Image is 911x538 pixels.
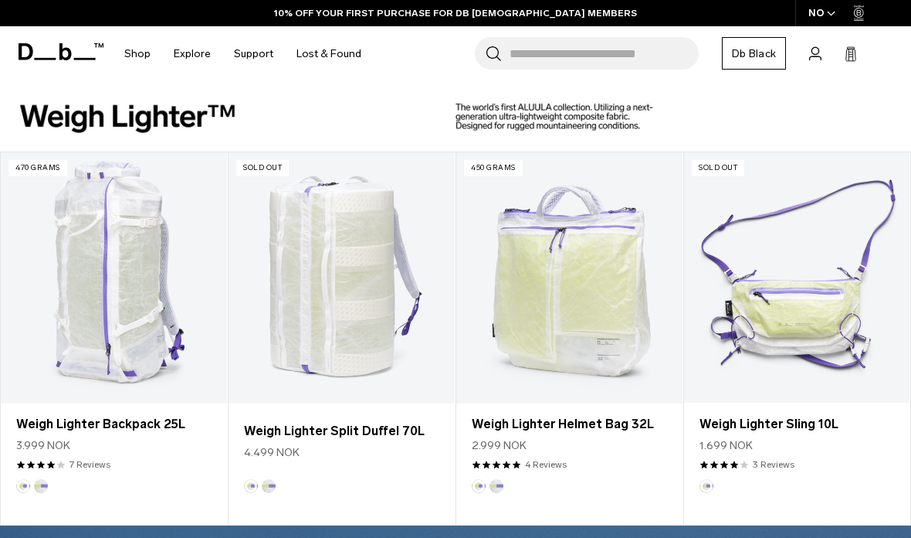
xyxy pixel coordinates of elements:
a: Weigh Lighter Helmet Bag 32L [472,415,667,434]
a: Shop [124,26,151,81]
nav: Main Navigation [113,26,373,81]
button: Diffusion [262,479,276,493]
a: Support [234,26,273,81]
a: 7 reviews [69,458,110,472]
a: Weigh Lighter Split Duffel 70L [244,422,439,441]
p: 450 grams [464,160,523,176]
a: Weigh Lighter Sling 10L [684,152,909,403]
a: 10% OFF YOUR FIRST PURCHASE FOR DB [DEMOGRAPHIC_DATA] MEMBERS [274,6,637,20]
a: 4 reviews [525,458,567,472]
button: Aurora [244,479,258,493]
span: 1.699 NOK [699,438,753,454]
a: Weigh Lighter Backpack 25L [16,415,212,434]
a: Db Black [722,37,786,70]
button: Diffusion [489,479,503,493]
p: Sold Out [236,160,289,176]
a: Explore [174,26,211,81]
a: Weigh Lighter Split Duffel 70L [229,152,455,404]
p: 470 grams [8,160,67,176]
a: Weigh Lighter Helmet Bag 32L [456,152,682,404]
a: 3 reviews [753,458,794,472]
button: Aurora [16,479,30,493]
span: 4.499 NOK [244,444,300,461]
a: Weigh Lighter Backpack 25L [1,152,227,404]
button: Aurora [699,479,713,493]
p: Sold Out [692,160,744,176]
span: 3.999 NOK [16,438,70,454]
button: Diffusion [34,479,48,493]
button: Aurora [472,479,486,493]
a: Lost & Found [296,26,361,81]
a: Weigh Lighter Sling 10L [699,415,894,434]
span: 2.999 NOK [472,438,527,454]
